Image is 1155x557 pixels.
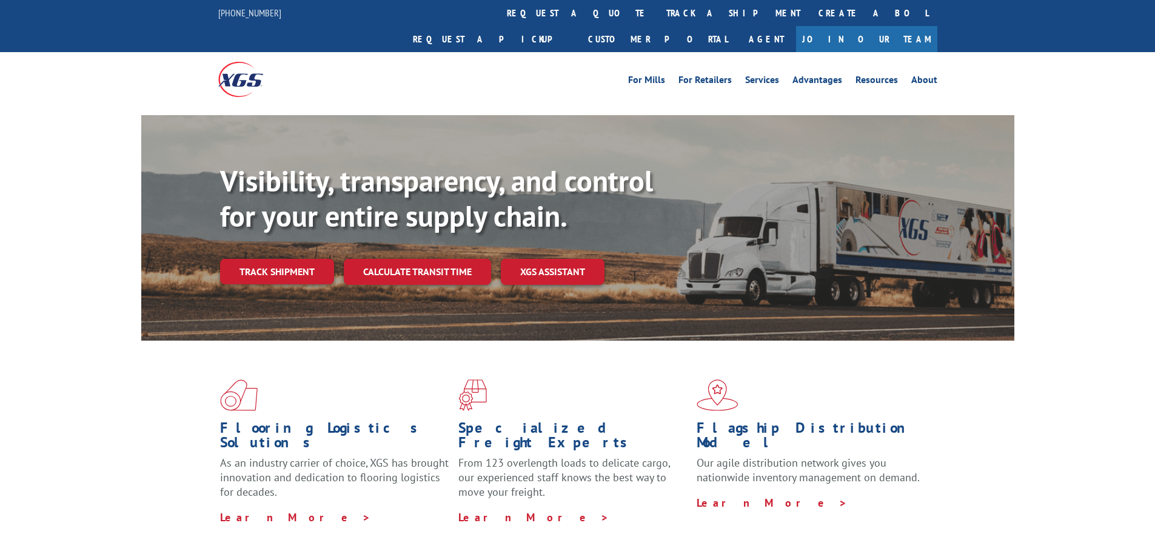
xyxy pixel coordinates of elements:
a: Calculate transit time [344,259,491,285]
a: For Mills [628,75,665,88]
a: [PHONE_NUMBER] [218,7,281,19]
a: For Retailers [678,75,732,88]
a: Customer Portal [579,26,737,52]
a: Services [745,75,779,88]
p: From 123 overlength loads to delicate cargo, our experienced staff knows the best way to move you... [458,456,688,510]
a: Advantages [792,75,842,88]
a: Agent [737,26,796,52]
a: About [911,75,937,88]
h1: Specialized Freight Experts [458,421,688,456]
h1: Flooring Logistics Solutions [220,421,449,456]
a: Resources [855,75,898,88]
a: XGS ASSISTANT [501,259,604,285]
a: Learn More > [220,510,371,524]
img: xgs-icon-focused-on-flooring-red [458,379,487,411]
a: Track shipment [220,259,334,284]
img: xgs-icon-total-supply-chain-intelligence-red [220,379,258,411]
img: xgs-icon-flagship-distribution-model-red [697,379,738,411]
span: Our agile distribution network gives you nationwide inventory management on demand. [697,456,920,484]
a: Learn More > [697,496,848,510]
a: Join Our Team [796,26,937,52]
a: Request a pickup [404,26,579,52]
b: Visibility, transparency, and control for your entire supply chain. [220,162,653,235]
h1: Flagship Distribution Model [697,421,926,456]
a: Learn More > [458,510,609,524]
span: As an industry carrier of choice, XGS has brought innovation and dedication to flooring logistics... [220,456,449,499]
